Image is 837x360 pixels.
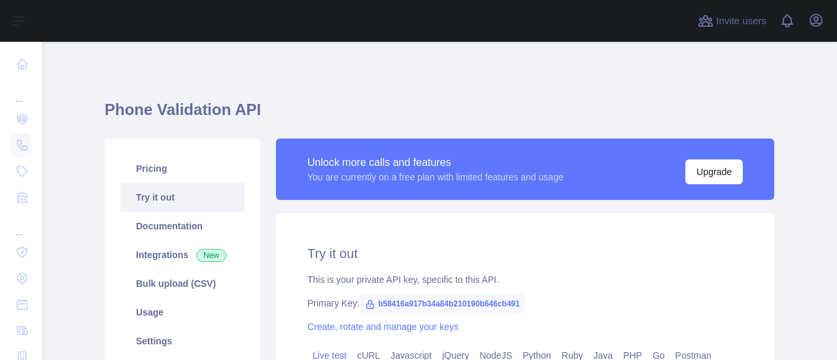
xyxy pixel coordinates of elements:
a: Bulk upload (CSV) [120,269,245,298]
div: This is your private API key, specific to this API. [307,273,743,286]
span: Invite users [716,14,766,29]
a: Usage [120,298,245,327]
span: b58416a917b34a84b210190b646cb491 [360,294,525,314]
a: Integrations New [120,240,245,269]
div: You are currently on a free plan with limited features and usage [307,171,564,184]
a: Try it out [120,183,245,212]
h1: Phone Validation API [105,99,774,131]
button: Upgrade [685,159,743,184]
a: Create, rotate and manage your keys [307,321,458,332]
button: Invite users [695,10,769,31]
div: ... [10,212,31,238]
a: Pricing [120,154,245,183]
a: Settings [120,327,245,355]
div: ... [10,78,31,105]
span: New [196,249,226,262]
div: Unlock more calls and features [307,155,564,171]
div: Primary Key: [307,297,743,310]
a: Documentation [120,212,245,240]
h2: Try it out [307,244,743,263]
